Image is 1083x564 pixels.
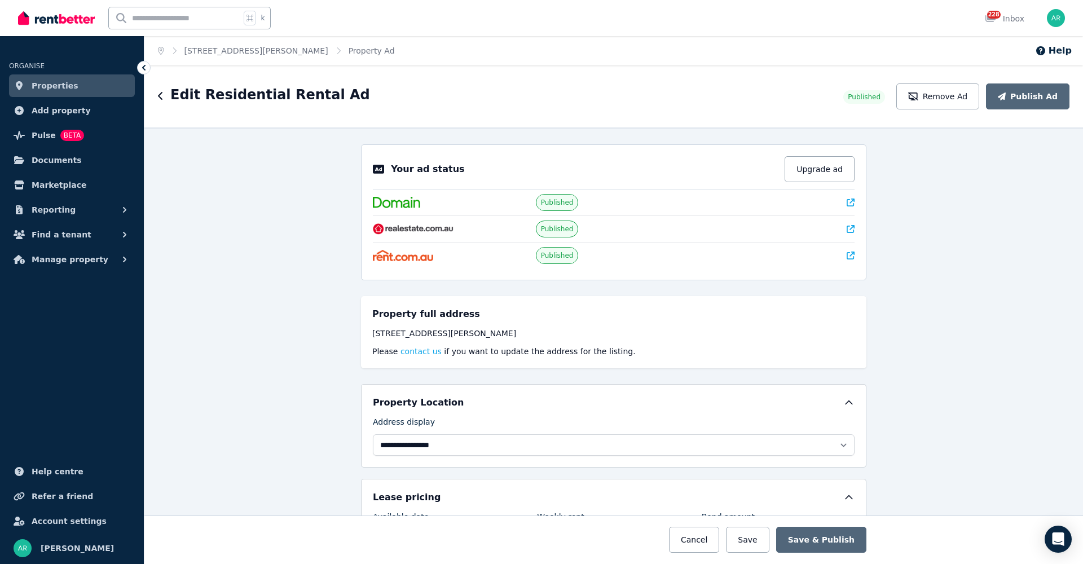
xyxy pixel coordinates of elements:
[373,416,435,432] label: Address display
[9,124,135,147] a: PulseBETA
[372,328,855,339] div: [STREET_ADDRESS][PERSON_NAME]
[373,511,429,527] label: Available date
[32,178,86,192] span: Marketplace
[726,527,769,553] button: Save
[848,92,881,102] span: Published
[32,104,91,117] span: Add property
[541,224,574,233] span: Published
[785,156,855,182] button: Upgrade ad
[541,251,574,260] span: Published
[32,253,108,266] span: Manage property
[32,129,56,142] span: Pulse
[372,307,480,321] h5: Property full address
[32,228,91,241] span: Find a tenant
[349,46,395,55] a: Property Ad
[541,198,574,207] span: Published
[985,13,1024,24] div: Inbox
[373,197,420,208] img: Domain.com.au
[9,149,135,171] a: Documents
[14,539,32,557] img: Alejandra Reyes
[702,511,755,527] label: Bond amount
[41,541,114,555] span: [PERSON_NAME]
[9,62,45,70] span: ORGANISE
[987,11,1001,19] span: 228
[32,490,93,503] span: Refer a friend
[1035,44,1072,58] button: Help
[1045,526,1072,553] div: Open Intercom Messenger
[373,250,433,261] img: Rent.com.au
[986,83,1069,109] button: Publish Ad
[184,46,328,55] a: [STREET_ADDRESS][PERSON_NAME]
[373,396,464,409] h5: Property Location
[896,83,979,109] button: Remove Ad
[669,527,719,553] button: Cancel
[60,130,84,141] span: BETA
[18,10,95,27] img: RentBetter
[261,14,265,23] span: k
[32,465,83,478] span: Help centre
[32,203,76,217] span: Reporting
[9,223,135,246] button: Find a tenant
[9,485,135,508] a: Refer a friend
[373,223,454,235] img: RealEstate.com.au
[9,510,135,532] a: Account settings
[32,79,78,92] span: Properties
[9,460,135,483] a: Help centre
[1047,9,1065,27] img: Alejandra Reyes
[373,491,441,504] h5: Lease pricing
[372,346,855,357] p: Please if you want to update the address for the listing.
[9,174,135,196] a: Marketplace
[9,248,135,271] button: Manage property
[144,36,408,65] nav: Breadcrumb
[9,199,135,221] button: Reporting
[170,86,370,104] h1: Edit Residential Rental Ad
[32,514,107,528] span: Account settings
[9,74,135,97] a: Properties
[9,99,135,122] a: Add property
[776,527,866,553] button: Save & Publish
[32,153,82,167] span: Documents
[537,511,584,527] label: Weekly rent
[391,162,464,176] p: Your ad status
[400,346,442,357] button: contact us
